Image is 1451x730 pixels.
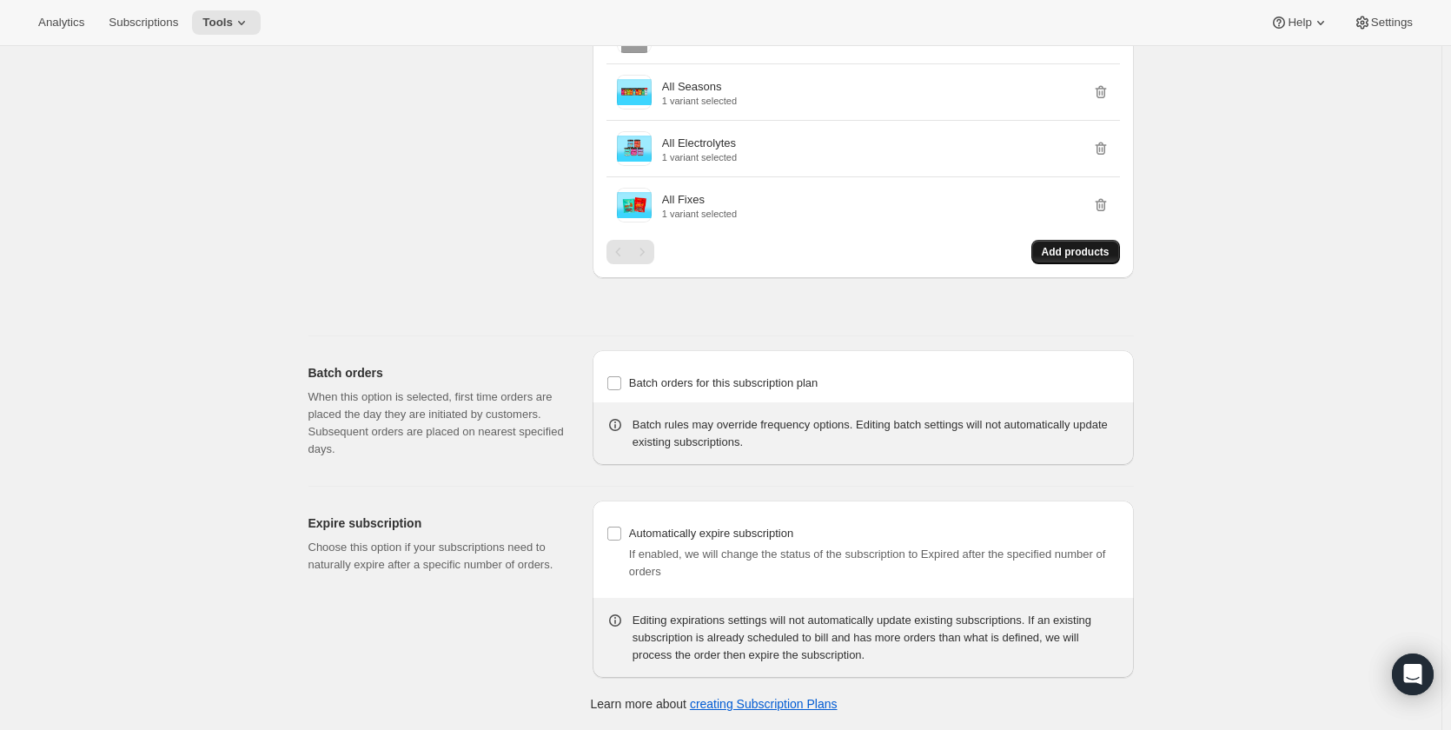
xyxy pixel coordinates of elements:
span: Analytics [38,16,84,30]
span: Settings [1371,16,1413,30]
span: Subscriptions [109,16,178,30]
p: All Seasons [662,78,722,96]
div: Batch rules may override frequency options. Editing batch settings will not automatically update ... [633,416,1120,451]
span: Add products [1042,245,1110,259]
div: Open Intercom Messenger [1392,654,1434,695]
p: 1 variant selected [662,209,737,219]
button: Help [1260,10,1339,35]
span: Tools [202,16,233,30]
button: Analytics [28,10,95,35]
p: 1 variant selected [662,96,737,106]
button: Subscriptions [98,10,189,35]
span: Automatically expire subscription [629,527,793,540]
div: Editing expirations settings will not automatically update existing subscriptions. If an existing... [633,612,1120,664]
p: 1 variant selected [662,152,737,163]
span: Batch orders for this subscription plan [629,376,818,389]
p: Choose this option if your subscriptions need to naturally expire after a specific number of orders. [308,539,565,574]
a: creating Subscription Plans [690,697,838,711]
nav: Pagination [606,240,654,264]
button: Settings [1343,10,1423,35]
h2: Expire subscription [308,514,565,532]
p: Learn more about [590,695,837,713]
button: Tools [192,10,261,35]
p: All Electrolytes [662,135,736,152]
h2: Batch orders [308,364,565,382]
p: All Fixes [662,191,705,209]
span: Help [1288,16,1311,30]
button: Add products [1031,240,1120,264]
p: When this option is selected, first time orders are placed the day they are initiated by customer... [308,388,565,458]
span: If enabled, we will change the status of the subscription to Expired after the specified number o... [629,547,1105,578]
